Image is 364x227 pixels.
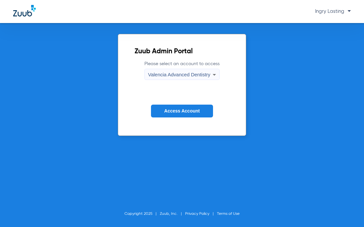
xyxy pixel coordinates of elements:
a: Privacy Policy [185,212,209,216]
li: Zuub, Inc. [160,211,185,217]
li: Copyright 2025 [124,211,160,217]
button: Access Account [151,105,213,117]
span: Valencia Advanced Dentistry [148,72,210,77]
a: Terms of Use [217,212,240,216]
img: Zuub Logo [13,5,36,16]
h2: Zuub Admin Portal [135,48,229,55]
span: Ingry Lasting [315,9,351,14]
span: Access Account [164,108,200,113]
label: Please select an account to access [144,61,220,80]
